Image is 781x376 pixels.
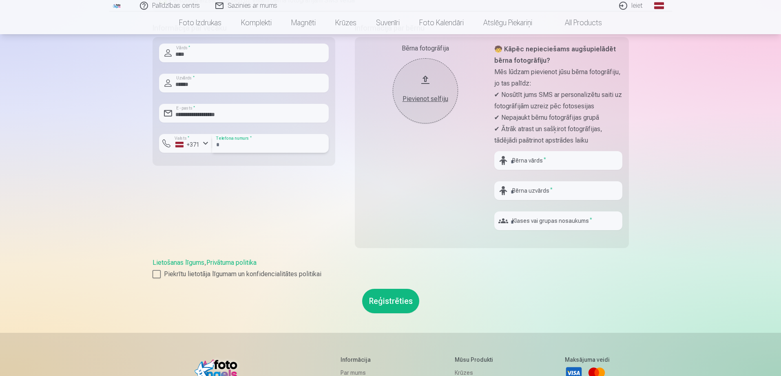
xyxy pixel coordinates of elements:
button: Reģistrēties [362,289,419,313]
div: , [153,258,629,279]
h5: Maksājuma veidi [565,356,610,364]
h5: Informācija [341,356,388,364]
div: +371 [175,141,200,149]
button: Pievienot selfiju [393,58,458,123]
p: ✔ Nosūtīt jums SMS ar personalizētu saiti uz fotogrāfijām uzreiz pēc fotosesijas [494,89,622,112]
label: Valsts [172,135,192,141]
div: Bērna fotogrāfija [361,44,489,53]
strong: 🧒 Kāpēc nepieciešams augšupielādēt bērna fotogrāfiju? [494,45,616,64]
label: Piekrītu lietotāja līgumam un konfidencialitātes politikai [153,269,629,279]
a: Atslēgu piekariņi [473,11,542,34]
img: /fa1 [113,3,122,8]
a: Krūzes [325,11,366,34]
p: ✔ Ātrāk atrast un sašķirot fotogrāfijas, tādējādi paātrinot apstrādes laiku [494,123,622,146]
a: Privātuma politika [206,259,257,266]
button: Valsts*+371 [159,134,212,153]
h5: Mūsu produkti [455,356,498,364]
a: Magnēti [281,11,325,34]
a: Foto kalendāri [409,11,473,34]
div: Pievienot selfiju [401,94,450,104]
p: ✔ Nepajaukt bērnu fotogrāfijas grupā [494,112,622,123]
a: Foto izdrukas [169,11,231,34]
a: Komplekti [231,11,281,34]
a: Lietošanas līgums [153,259,204,266]
p: Mēs lūdzam pievienot jūsu bērna fotogrāfiju, jo tas palīdz: [494,66,622,89]
a: All products [542,11,612,34]
a: Suvenīri [366,11,409,34]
